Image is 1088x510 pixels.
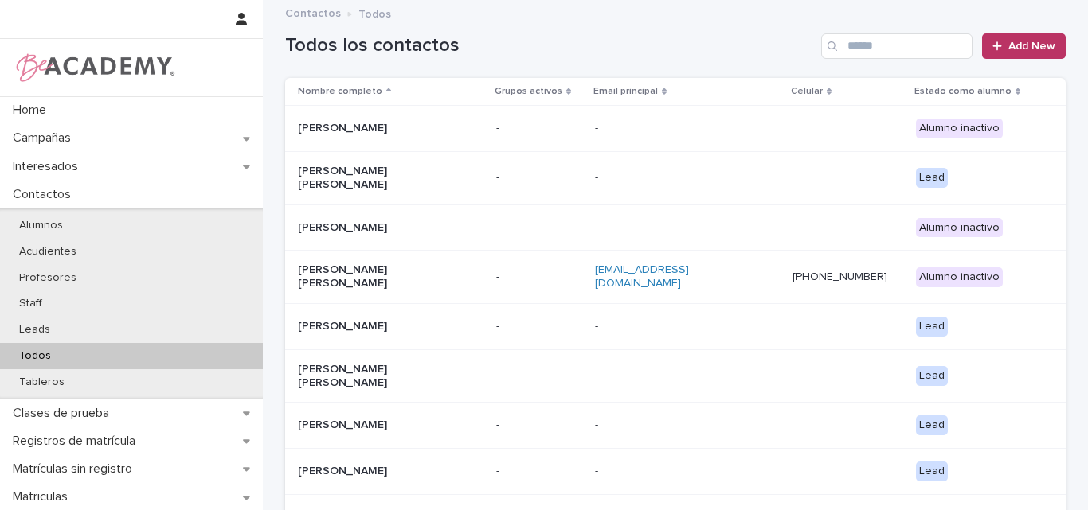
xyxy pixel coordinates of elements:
p: Matrículas sin registro [6,461,145,477]
tr: [PERSON_NAME]-- Lead [285,403,1066,449]
p: [PERSON_NAME] [298,122,457,135]
p: Estado como alumno [914,83,1012,100]
p: Staff [6,297,55,310]
a: Contactos [285,3,341,21]
p: - [595,320,754,333]
p: - [496,369,582,383]
p: Registros de matrícula [6,434,148,449]
p: - [595,465,754,478]
div: Lead [916,168,948,188]
tr: [PERSON_NAME]-- Alumno inactivo [285,106,1066,152]
div: Alumno inactivo [916,119,1003,138]
p: - [496,122,582,135]
p: [PERSON_NAME] [PERSON_NAME] [298,363,457,390]
p: [PERSON_NAME] [298,419,457,432]
tr: [PERSON_NAME] [PERSON_NAME]-- Lead [285,151,1066,204]
h1: Todos los contactos [285,34,815,57]
p: Profesores [6,271,89,285]
p: - [496,271,582,284]
p: Todos [358,4,391,21]
p: [PERSON_NAME] [298,221,457,235]
p: Interesados [6,159,91,174]
p: - [595,419,754,432]
div: Lead [916,461,948,481]
p: Campañas [6,130,84,146]
div: Alumno inactivo [916,218,1003,238]
p: Clases de prueba [6,406,122,421]
a: [PHONE_NUMBER] [793,271,887,282]
p: - [496,221,582,235]
p: - [496,320,582,333]
tr: [PERSON_NAME]-- Lead [285,449,1066,495]
p: - [496,171,582,185]
tr: [PERSON_NAME] [PERSON_NAME]-- Lead [285,349,1066,403]
p: - [595,369,754,383]
p: Home [6,103,59,118]
p: Leads [6,323,63,337]
input: Search [821,33,973,59]
p: - [595,122,754,135]
div: Lead [916,317,948,337]
p: Email principal [593,83,658,100]
p: Contactos [6,187,84,202]
div: Alumno inactivo [916,267,1003,287]
a: Add New [982,33,1066,59]
tr: [PERSON_NAME]-- Lead [285,303,1066,349]
img: WPrjXfSUmiLcdUfaYY4Q [13,52,176,84]
p: Todos [6,349,64,363]
div: Lead [916,415,948,435]
p: Tableros [6,376,77,389]
span: Add New [1008,41,1055,52]
p: [PERSON_NAME] [PERSON_NAME] [298,263,457,290]
p: Alumnos [6,219,76,232]
tr: [PERSON_NAME] [PERSON_NAME]-[EMAIL_ADDRESS][DOMAIN_NAME][PHONE_NUMBER] Alumno inactivo [285,251,1066,304]
p: - [496,419,582,432]
tr: [PERSON_NAME]-- Alumno inactivo [285,204,1066,251]
p: [PERSON_NAME] [298,320,457,333]
a: [EMAIL_ADDRESS][DOMAIN_NAME] [595,264,689,289]
p: - [496,465,582,478]
p: Grupos activos [495,83,562,100]
p: Nombre completo [298,83,382,100]
p: [PERSON_NAME] [PERSON_NAME] [298,165,457,192]
p: - [595,221,754,235]
p: Acudientes [6,245,89,259]
p: Celular [791,83,823,100]
p: [PERSON_NAME] [298,465,457,478]
p: - [595,171,754,185]
p: Matriculas [6,489,80,504]
div: Lead [916,366,948,386]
